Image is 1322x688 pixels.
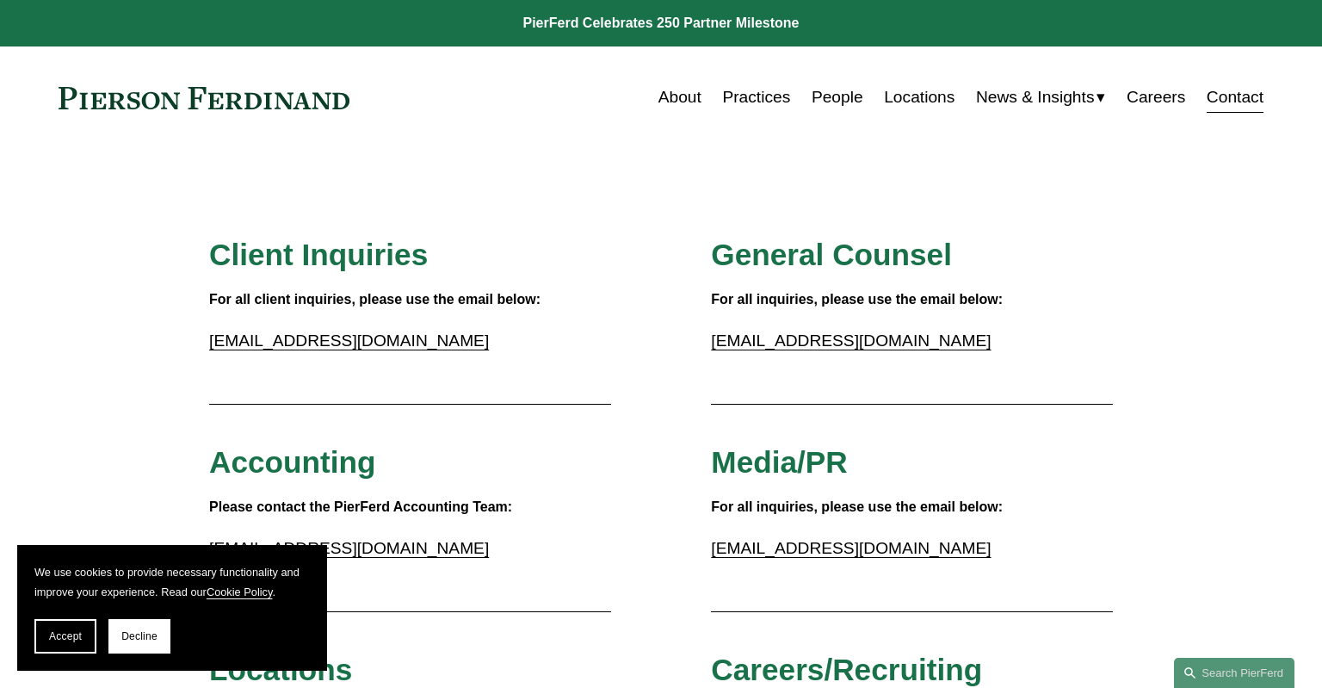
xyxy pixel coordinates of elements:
[17,545,327,671] section: Cookie banner
[1174,658,1294,688] a: Search this site
[812,81,863,114] a: People
[209,653,352,686] span: Locations
[121,630,158,642] span: Decline
[711,292,1003,307] strong: For all inquiries, please use the email below:
[976,83,1095,113] span: News & Insights
[209,445,376,479] span: Accounting
[207,586,273,598] a: Cookie Policy
[722,81,790,114] a: Practices
[209,292,541,307] strong: For all client inquiries, please use the email below:
[884,81,954,114] a: Locations
[711,445,847,479] span: Media/PR
[711,653,982,686] span: Careers/Recruiting
[209,332,489,350] a: [EMAIL_ADDRESS][DOMAIN_NAME]
[711,499,1003,514] strong: For all inquiries, please use the email below:
[209,238,428,271] span: Client Inquiries
[1127,81,1185,114] a: Careers
[711,238,952,271] span: General Counsel
[711,332,991,350] a: [EMAIL_ADDRESS][DOMAIN_NAME]
[34,619,96,654] button: Accept
[711,539,991,557] a: [EMAIL_ADDRESS][DOMAIN_NAME]
[209,499,512,514] strong: Please contact the PierFerd Accounting Team:
[34,562,310,602] p: We use cookies to provide necessary functionality and improve your experience. Read our .
[1207,81,1263,114] a: Contact
[658,81,701,114] a: About
[108,619,170,654] button: Decline
[976,81,1106,114] a: folder dropdown
[49,630,82,642] span: Accept
[209,539,489,557] a: [EMAIL_ADDRESS][DOMAIN_NAME]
